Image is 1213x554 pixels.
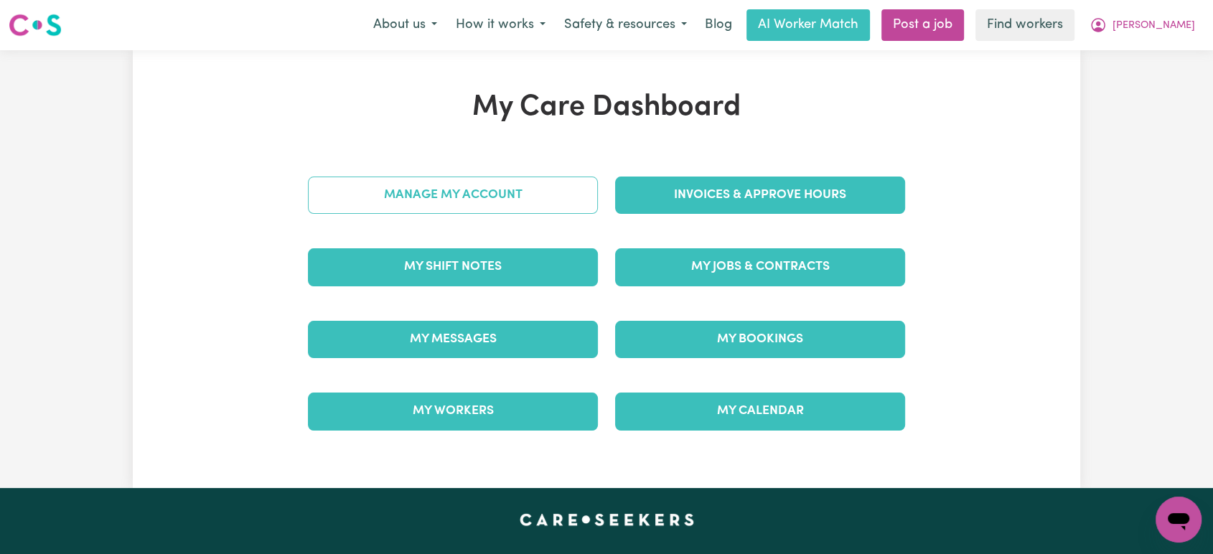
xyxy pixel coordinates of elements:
[615,321,905,358] a: My Bookings
[9,12,62,38] img: Careseekers logo
[1080,10,1204,40] button: My Account
[881,9,964,41] a: Post a job
[615,248,905,286] a: My Jobs & Contracts
[299,90,914,125] h1: My Care Dashboard
[1113,18,1195,34] span: [PERSON_NAME]
[746,9,870,41] a: AI Worker Match
[446,10,555,40] button: How it works
[615,177,905,214] a: Invoices & Approve Hours
[975,9,1074,41] a: Find workers
[555,10,696,40] button: Safety & resources
[615,393,905,430] a: My Calendar
[1156,497,1202,543] iframe: Button to launch messaging window
[9,9,62,42] a: Careseekers logo
[308,248,598,286] a: My Shift Notes
[364,10,446,40] button: About us
[308,321,598,358] a: My Messages
[308,393,598,430] a: My Workers
[696,9,741,41] a: Blog
[520,514,694,525] a: Careseekers home page
[308,177,598,214] a: Manage My Account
